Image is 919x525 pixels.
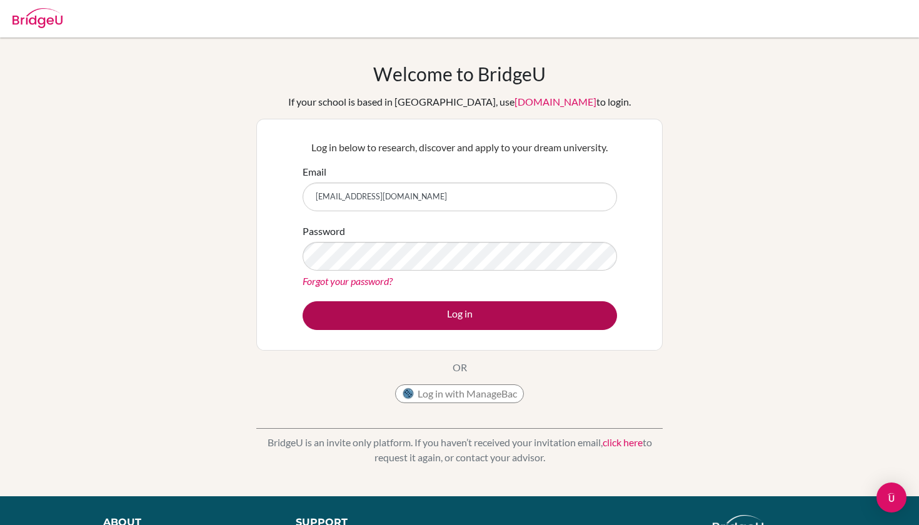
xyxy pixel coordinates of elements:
[373,62,546,85] h1: Welcome to BridgeU
[13,8,63,28] img: Bridge-U
[515,96,596,107] a: [DOMAIN_NAME]
[453,360,467,375] p: OR
[303,275,393,287] a: Forgot your password?
[303,301,617,330] button: Log in
[256,435,663,465] p: BridgeU is an invite only platform. If you haven’t received your invitation email, to request it ...
[303,224,345,239] label: Password
[303,140,617,155] p: Log in below to research, discover and apply to your dream university.
[303,164,326,179] label: Email
[603,436,643,448] a: click here
[288,94,631,109] div: If your school is based in [GEOGRAPHIC_DATA], use to login.
[876,482,906,512] div: Open Intercom Messenger
[395,384,524,403] button: Log in with ManageBac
